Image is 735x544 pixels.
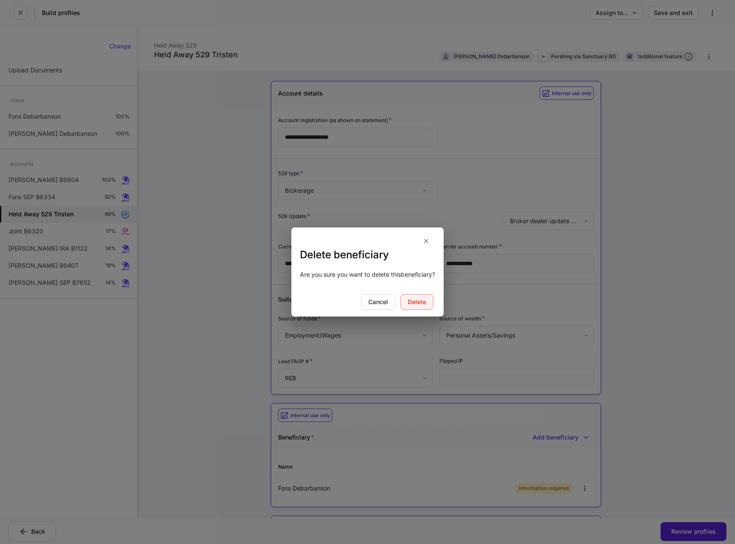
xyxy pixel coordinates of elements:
[400,294,433,310] button: Delete
[408,299,426,305] div: Delete
[368,299,388,305] div: Cancel
[300,270,435,279] div: Are you sure you want to delete this beneficiary ?
[361,294,395,310] button: Cancel
[300,248,435,262] h3: Delete beneficiary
